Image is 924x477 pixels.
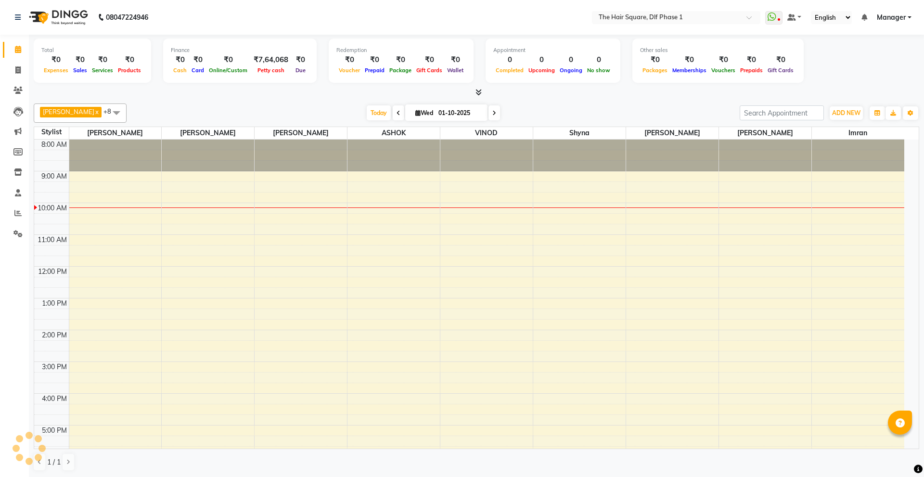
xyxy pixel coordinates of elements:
[206,54,250,65] div: ₹0
[39,171,69,181] div: 9:00 AM
[709,67,738,74] span: Vouchers
[640,46,796,54] div: Other sales
[206,67,250,74] span: Online/Custom
[414,54,445,65] div: ₹0
[255,127,347,139] span: [PERSON_NAME]
[812,127,905,139] span: imran
[362,67,387,74] span: Prepaid
[25,4,90,31] img: logo
[189,67,206,74] span: Card
[292,54,309,65] div: ₹0
[255,67,287,74] span: Petty cash
[626,127,719,139] span: [PERSON_NAME]
[533,127,626,139] span: Shyna
[832,109,860,116] span: ADD NEW
[115,54,143,65] div: ₹0
[171,54,189,65] div: ₹0
[90,67,115,74] span: Services
[40,298,69,309] div: 1:00 PM
[103,107,118,115] span: +8
[115,67,143,74] span: Products
[362,54,387,65] div: ₹0
[336,46,466,54] div: Redemption
[250,54,292,65] div: ₹7,64,068
[47,457,61,467] span: 1 / 1
[94,108,99,116] a: x
[877,13,906,23] span: Manager
[526,54,557,65] div: 0
[765,54,796,65] div: ₹0
[40,425,69,436] div: 5:00 PM
[36,267,69,277] div: 12:00 PM
[69,127,162,139] span: [PERSON_NAME]
[493,46,613,54] div: Appointment
[526,67,557,74] span: Upcoming
[670,54,709,65] div: ₹0
[40,362,69,372] div: 3:00 PM
[738,67,765,74] span: Prepaids
[90,54,115,65] div: ₹0
[41,67,71,74] span: Expenses
[585,54,613,65] div: 0
[738,54,765,65] div: ₹0
[440,127,533,139] span: VINOD
[414,67,445,74] span: Gift Cards
[336,67,362,74] span: Voucher
[36,203,69,213] div: 10:00 AM
[171,46,309,54] div: Finance
[387,67,414,74] span: Package
[34,127,69,137] div: Stylist
[585,67,613,74] span: No show
[557,67,585,74] span: Ongoing
[41,46,143,54] div: Total
[709,54,738,65] div: ₹0
[413,109,436,116] span: Wed
[493,67,526,74] span: Completed
[765,67,796,74] span: Gift Cards
[719,127,811,139] span: [PERSON_NAME]
[387,54,414,65] div: ₹0
[367,105,391,120] span: Today
[36,235,69,245] div: 11:00 AM
[493,54,526,65] div: 0
[40,330,69,340] div: 2:00 PM
[445,67,466,74] span: Wallet
[336,54,362,65] div: ₹0
[670,67,709,74] span: Memberships
[557,54,585,65] div: 0
[71,67,90,74] span: Sales
[640,67,670,74] span: Packages
[40,394,69,404] div: 4:00 PM
[445,54,466,65] div: ₹0
[71,54,90,65] div: ₹0
[640,54,670,65] div: ₹0
[189,54,206,65] div: ₹0
[162,127,254,139] span: [PERSON_NAME]
[106,4,148,31] b: 08047224946
[293,67,308,74] span: Due
[41,54,71,65] div: ₹0
[43,108,94,116] span: [PERSON_NAME]
[830,106,863,120] button: ADD NEW
[347,127,440,139] span: ASHOK
[740,105,824,120] input: Search Appointment
[39,140,69,150] div: 8:00 AM
[436,106,484,120] input: 2025-10-01
[171,67,189,74] span: Cash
